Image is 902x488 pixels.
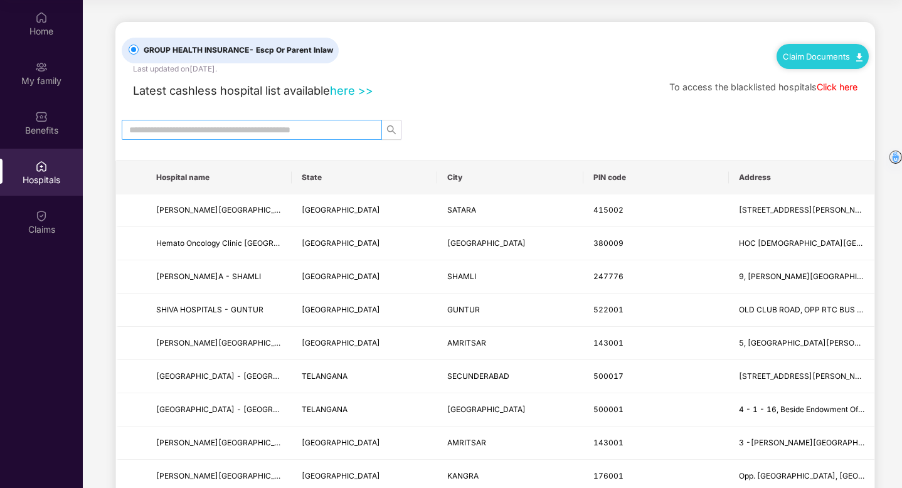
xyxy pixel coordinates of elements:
td: OLD CLUB ROAD, OPP RTC BUS STAND, KOTHAPET, [729,294,874,327]
span: - Escp Or Parent Inlaw [249,45,333,55]
span: [PERSON_NAME]A - SHAMLI [156,272,261,281]
span: SATARA [447,205,476,215]
span: Hospital name [156,172,282,183]
span: Latest cashless hospital list available [133,83,330,97]
span: 522001 [593,305,623,314]
span: SECUNDERABAD [447,371,509,381]
span: search [382,125,401,135]
span: [PERSON_NAME][GEOGRAPHIC_DATA] - [GEOGRAPHIC_DATA] [156,438,384,447]
span: SHIVA HOSPITALS - GUNTUR [156,305,263,314]
span: [GEOGRAPHIC_DATA] [302,205,380,215]
span: [GEOGRAPHIC_DATA] - [GEOGRAPHIC_DATA] [156,371,322,381]
span: TELANGANA [302,371,348,381]
td: AHMEDABAD [437,227,583,260]
td: SHAMLI [437,260,583,294]
td: HIRVE HOSPITAL AND INTENSIVE CARE UNIT - SATARA [146,194,292,228]
img: svg+xml;base64,PHN2ZyB3aWR0aD0iMjAiIGhlaWdodD0iMjAiIHZpZXdCb3g9IjAgMCAyMCAyMCIgZmlsbD0ibm9uZSIgeG... [35,61,48,73]
td: ADITYA HOSPITAL - Hyderabad [146,393,292,427]
span: [GEOGRAPHIC_DATA] [302,305,380,314]
td: GUNTUR [437,294,583,327]
td: HYDERABAD [437,393,583,427]
span: [GEOGRAPHIC_DATA] [447,405,526,414]
span: 143001 [593,338,623,347]
td: MEENA HOSPITAL - Secunderabad [146,360,292,393]
span: 143001 [593,438,623,447]
span: SHAMLI [447,272,476,281]
td: ANDHRA PRADESH [292,294,437,327]
td: HOC Vedanta Navrangpura, Stadium Commerce College Road, Nr. Samved Hospital, Navrangpura, Sardar ... [729,227,874,260]
span: [GEOGRAPHIC_DATA] - [GEOGRAPHIC_DATA] [156,405,322,414]
span: To access the blacklisted hospitals [669,82,817,92]
span: TELANGANA [302,405,348,414]
div: Last updated on [DATE] . [133,63,217,75]
td: 4 - 1 - 16, Beside Endowment Office Tilak Road, Abids [729,393,874,427]
span: 176001 [593,471,623,480]
span: Address [739,172,864,183]
td: 3 - Dasondha Singh Road, Lawrence Road Extension [729,427,874,460]
td: NAYYAR HEART INSTITUTE AND SUPERSPECIALITY HOSPITAL - Amritsar [146,427,292,460]
span: 500017 [593,371,623,381]
td: UTTAR PRADESH [292,260,437,294]
th: Hospital name [146,161,292,194]
span: KANGRA [447,471,479,480]
td: SECUNDERABAD [437,360,583,393]
td: DR VIRDI HOSPITAL - AMRITSAR [146,327,292,360]
img: svg+xml;base64,PHN2ZyBpZD0iQmVuZWZpdHMiIHhtbG5zPSJodHRwOi8vd3d3LnczLm9yZy8yMDAwL3N2ZyIgd2lkdGg9Ij... [35,110,48,123]
td: TELANGANA [292,393,437,427]
td: PUNJAB [292,427,437,460]
img: svg+xml;base64,PHN2ZyB4bWxucz0iaHR0cDovL3d3dy53My5vcmcvMjAwMC9zdmciIHdpZHRoPSIxMC40IiBoZWlnaHQ9Ij... [856,53,862,61]
span: 380009 [593,238,623,248]
span: AMRITSAR [447,438,486,447]
td: Hemato Oncology Clinic Ahmedabad Pvt Ltd - Ahmedabad [146,227,292,260]
span: [GEOGRAPHIC_DATA] [302,272,380,281]
th: City [437,161,583,194]
span: [PERSON_NAME][GEOGRAPHIC_DATA] - [GEOGRAPHIC_DATA] [156,338,384,347]
a: here >> [330,83,373,97]
span: 247776 [593,272,623,281]
img: svg+xml;base64,PHN2ZyBpZD0iQ2xhaW0iIHhtbG5zPSJodHRwOi8vd3d3LnczLm9yZy8yMDAwL3N2ZyIgd2lkdGg9IjIwIi... [35,210,48,222]
span: [GEOGRAPHIC_DATA] [302,338,380,347]
td: AMRITSAR [437,327,583,360]
span: 5, [GEOGRAPHIC_DATA][PERSON_NAME] [739,338,888,347]
td: KIRAN NETRALAYA - SHAMLI [146,260,292,294]
td: TELANGANA [292,360,437,393]
th: State [292,161,437,194]
td: PUNJAB [292,327,437,360]
span: [GEOGRAPHIC_DATA] [302,238,380,248]
span: [STREET_ADDRESS][PERSON_NAME] - [739,371,881,381]
th: PIN code [583,161,729,194]
span: [GEOGRAPHIC_DATA] [302,438,380,447]
span: [GEOGRAPHIC_DATA] [447,238,526,248]
td: SATARA [437,194,583,228]
img: svg+xml;base64,PHN2ZyBpZD0iSG9zcGl0YWxzIiB4bWxucz0iaHR0cDovL3d3dy53My5vcmcvMjAwMC9zdmciIHdpZHRoPS... [35,160,48,172]
button: search [381,120,401,140]
img: svg+xml;base64,PHN2ZyBpZD0iSG9tZSIgeG1sbnM9Imh0dHA6Ly93d3cudzMub3JnLzIwMDAvc3ZnIiB3aWR0aD0iMjAiIG... [35,11,48,24]
td: 5, GURU AMAR DASS AVENUE AJNALA ROAD [729,327,874,360]
span: [PERSON_NAME][GEOGRAPHIC_DATA] - [GEOGRAPHIC_DATA] [156,471,384,480]
span: [PERSON_NAME][GEOGRAPHIC_DATA] AND INTENSIVE CARE UNIT - SATARA [156,205,435,215]
td: MAHARASHTRA [292,194,437,228]
th: Address [729,161,874,194]
span: Hemato Oncology Clinic [GEOGRAPHIC_DATA] Pvt Ltd - [GEOGRAPHIC_DATA] [156,238,437,248]
span: [GEOGRAPHIC_DATA] [302,471,380,480]
span: GROUP HEALTH INSURANCE [139,45,338,56]
a: Click here [817,82,857,92]
td: SHIVA HOSPITALS - GUNTUR [146,294,292,327]
td: 9, MANDI MARSH GANJ, NEAR PUNJAB NATIONAL BANK, [729,260,874,294]
a: Claim Documents [783,51,862,61]
span: 500001 [593,405,623,414]
td: AMRITSAR [437,427,583,460]
td: Plot no 34, Bhosale Mala, Radhika Road, Behind Kadam petrol Pump, Satara, Maharashtra - 415002 [729,194,874,228]
span: AMRITSAR [447,338,486,347]
span: 415002 [593,205,623,215]
td: 10-5-682/2, Sai Ranga Towers, Tukaram Gate, Lallaguda - [729,360,874,393]
span: [STREET_ADDRESS][PERSON_NAME] [739,205,874,215]
td: GUJARAT [292,227,437,260]
span: GUNTUR [447,305,480,314]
